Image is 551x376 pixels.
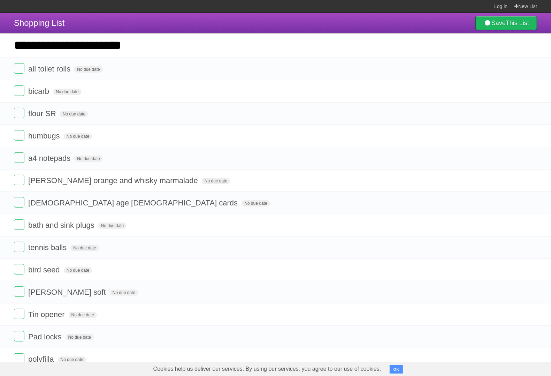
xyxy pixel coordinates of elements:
span: No due date [60,111,88,117]
span: tennis balls [28,243,68,252]
span: No due date [74,156,102,162]
span: [PERSON_NAME] orange and whisky marmalade [28,176,200,185]
span: Pad locks [28,332,63,341]
label: Done [14,85,24,96]
label: Done [14,353,24,364]
b: This List [506,20,529,27]
span: No due date [64,267,92,273]
label: Done [14,331,24,341]
span: Cookies help us deliver our services. By using our services, you agree to our use of cookies. [146,362,388,376]
span: bicarb [28,87,51,96]
span: No due date [110,289,138,296]
label: Done [14,197,24,208]
span: flour SR [28,109,58,118]
a: SaveThis List [475,16,537,30]
span: bird seed [28,265,62,274]
label: Done [14,108,24,118]
span: [PERSON_NAME] soft [28,288,108,296]
label: Done [14,175,24,185]
span: a4 notepads [28,154,72,163]
span: No due date [70,245,99,251]
span: Tin opener [28,310,66,319]
span: Shopping List [14,18,64,28]
span: [DEMOGRAPHIC_DATA] age [DEMOGRAPHIC_DATA] cards [28,198,239,207]
label: Done [14,219,24,230]
label: Done [14,63,24,74]
span: all toilet rolls [28,65,72,73]
label: Done [14,264,24,275]
span: humbugs [28,131,62,140]
label: Done [14,242,24,252]
span: No due date [202,178,230,184]
span: No due date [98,223,127,229]
label: Done [14,309,24,319]
span: No due date [69,312,97,318]
span: No due date [74,66,102,73]
label: Done [14,152,24,163]
span: No due date [66,334,94,340]
label: Done [14,130,24,141]
span: bath and sink plugs [28,221,96,230]
span: No due date [64,133,92,140]
span: No due date [58,356,86,363]
span: polyfilla [28,355,55,363]
span: No due date [53,89,81,95]
label: Done [14,286,24,297]
button: OK [390,365,403,374]
span: No due date [242,200,270,206]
